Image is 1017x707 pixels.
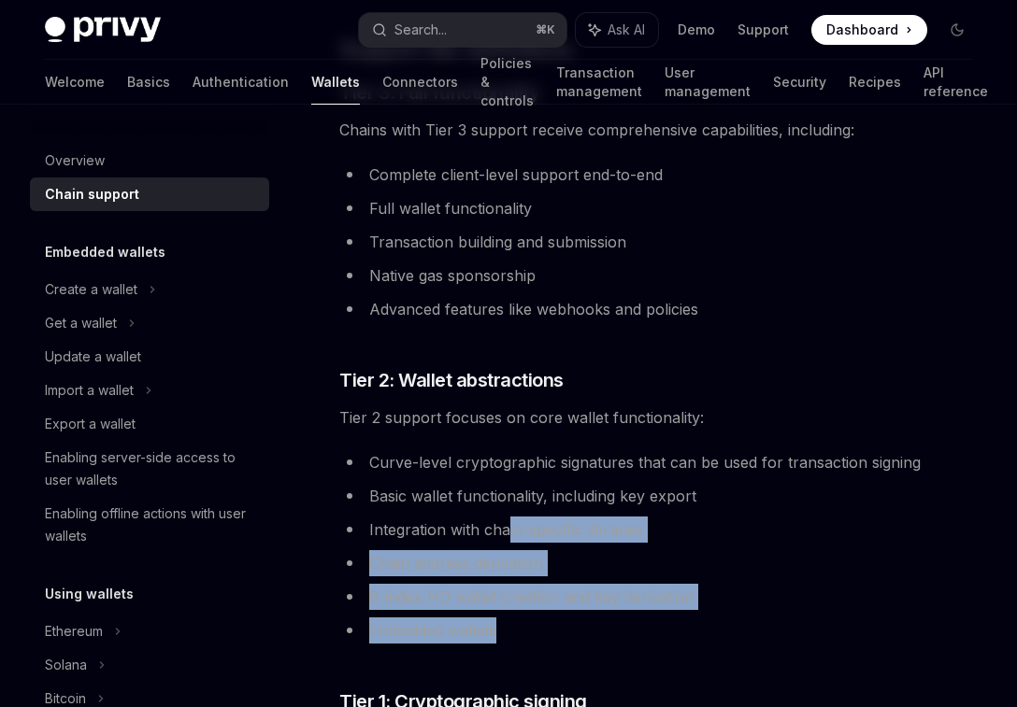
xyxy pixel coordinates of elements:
button: Toggle dark mode [942,15,972,45]
a: Recipes [849,60,901,105]
a: Security [773,60,826,105]
a: Transaction management [556,60,642,105]
span: ⌘ K [536,22,555,37]
li: Transaction building and submission [339,229,983,255]
span: Chains with Tier 3 support receive comprehensive capabilities, including: [339,117,983,143]
span: Dashboard [826,21,898,39]
a: Basics [127,60,170,105]
button: Search...⌘K [359,13,566,47]
a: Policies & controls [480,60,534,105]
li: Advanced features like webhooks and policies [339,296,983,322]
span: Tier 2: Wallet abstractions [339,367,564,393]
a: API reference [924,60,988,105]
a: Enabling offline actions with user wallets [30,497,269,553]
a: Support [738,21,789,39]
span: Tier 2 support focuses on core wallet functionality: [339,404,983,431]
h5: Embedded wallets [45,241,165,263]
li: Chain address derivation [339,550,983,576]
a: Wallets [311,60,360,105]
a: Chain support [30,177,269,211]
button: Ask AI [576,13,658,47]
div: Overview [45,149,105,172]
a: Export a wallet [30,407,269,441]
li: 0-index HD wallet creation and key derivation [339,584,983,610]
h5: Using wallets [45,583,134,605]
div: Ethereum [45,620,103,643]
li: Full wallet functionality [339,195,983,221]
div: Enabling server-side access to user wallets [45,446,258,491]
li: Embedded wallets [339,617,983,643]
a: Connectors [382,60,458,105]
a: Overview [30,144,269,177]
a: Enabling server-side access to user wallets [30,441,269,497]
span: Ask AI [608,21,645,39]
li: Native gas sponsorship [339,262,983,289]
div: Chain support [45,183,139,205]
div: Update a wallet [45,346,141,368]
a: Dashboard [811,15,927,45]
a: User management [665,60,751,105]
div: Get a wallet [45,312,117,334]
li: Integration with chain-specific libraries [339,516,983,543]
div: Solana [45,654,87,676]
div: Export a wallet [45,413,136,435]
li: Complete client-level support end-to-end [339,162,983,188]
div: Create a wallet [45,278,137,301]
li: Basic wallet functionality, including key export [339,483,983,509]
a: Welcome [45,60,105,105]
div: Search... [394,19,447,41]
div: Enabling offline actions with user wallets [45,502,258,547]
a: Authentication [193,60,289,105]
a: Demo [678,21,715,39]
div: Import a wallet [45,379,134,402]
li: Curve-level cryptographic signatures that can be used for transaction signing [339,449,983,475]
img: dark logo [45,17,161,43]
a: Update a wallet [30,340,269,374]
